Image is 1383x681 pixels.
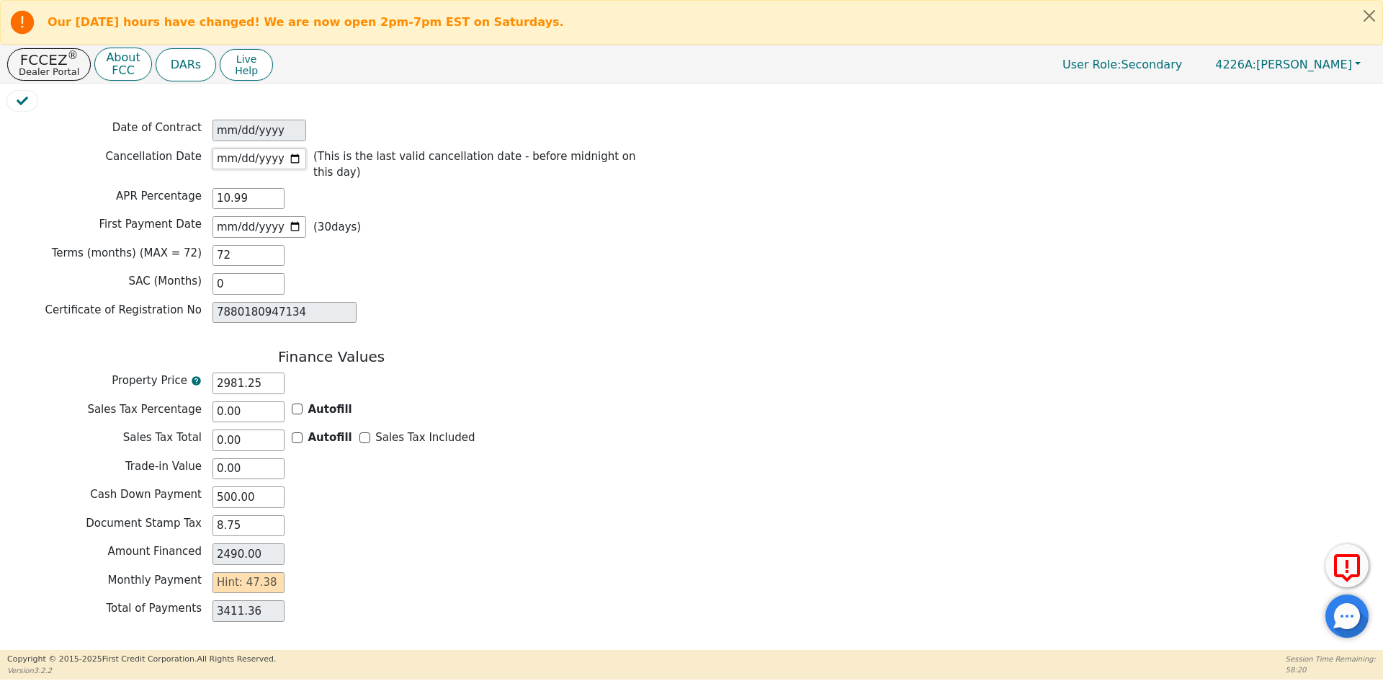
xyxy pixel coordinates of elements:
[359,432,370,443] input: Y/N
[116,190,202,202] span: APR Percentage
[106,65,140,76] p: FCC
[128,275,202,288] span: SAC (Months)
[7,48,91,81] button: FCCEZ®Dealer Portal
[197,654,276,664] span: All Rights Reserved.
[112,373,187,389] span: Property Price
[125,460,202,473] span: Trade-in Value
[292,404,303,414] input: Y/N
[212,245,285,267] input: EX: 36
[48,15,564,29] b: Our [DATE] hours have changed! We are now open 2pm-7pm EST on Saturdays.
[45,303,202,316] span: Certificate of Registration No
[313,148,648,181] p: (This is the last valid cancellation date - before midnight on this day)
[1286,664,1376,675] p: 58:20
[107,545,202,558] span: Amount Financed
[212,458,285,480] input: EX: 50.00
[106,52,140,63] p: About
[212,515,285,537] input: EX: 8.40
[105,150,202,163] span: Cancellation Date
[52,246,202,259] span: Terms (months) (MAX = 72)
[212,572,285,594] input: Hint: 47.38
[212,216,306,238] input: YYYY-MM-DD
[1286,654,1376,664] p: Session Time Remaining:
[1325,544,1369,587] button: Report Error to FCC
[1200,53,1376,76] button: 4226A:[PERSON_NAME]
[108,574,202,587] span: Monthly Payment
[7,91,37,111] button: Review Contract
[19,53,79,67] p: FCCEZ
[7,348,655,365] h3: Finance Values
[212,188,285,210] input: XX.XX
[106,602,202,615] span: Total of Payments
[308,403,352,416] b: Autofill
[212,148,306,170] input: YYYY-MM-DD
[375,429,475,446] label: Sales Tax Included
[212,401,285,423] input: EX: 8.25
[1215,58,1256,71] span: 4226A:
[212,429,285,451] input: EX: 198.00
[87,403,202,416] span: Sales Tax Percentage
[1356,1,1382,30] button: Close alert
[19,67,79,76] p: Dealer Portal
[235,53,258,65] span: Live
[313,219,361,236] p: ( 30 days)
[112,121,202,134] span: Date of Contract
[212,273,285,295] input: EX: 2
[292,432,303,443] input: Y/N
[7,665,276,676] p: Version 3.2.2
[235,65,258,76] span: Help
[123,431,202,444] span: Sales Tax Total
[68,49,79,62] sup: ®
[212,486,285,508] input: EX: 100.00
[94,48,151,81] button: AboutFCC
[220,49,273,81] button: LiveHelp
[1048,50,1196,79] p: Secondary
[1062,58,1121,71] span: User Role :
[156,48,216,81] button: DARs
[90,488,202,501] span: Cash Down Payment
[7,654,276,666] p: Copyright © 2015- 2025 First Credit Corporation.
[212,373,285,394] input: EX: 2400.00
[86,517,202,530] span: Document Stamp Tax
[1048,50,1196,79] a: User Role:Secondary
[1215,58,1352,71] span: [PERSON_NAME]
[308,431,352,444] b: Autofill
[99,218,202,231] span: First Payment Date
